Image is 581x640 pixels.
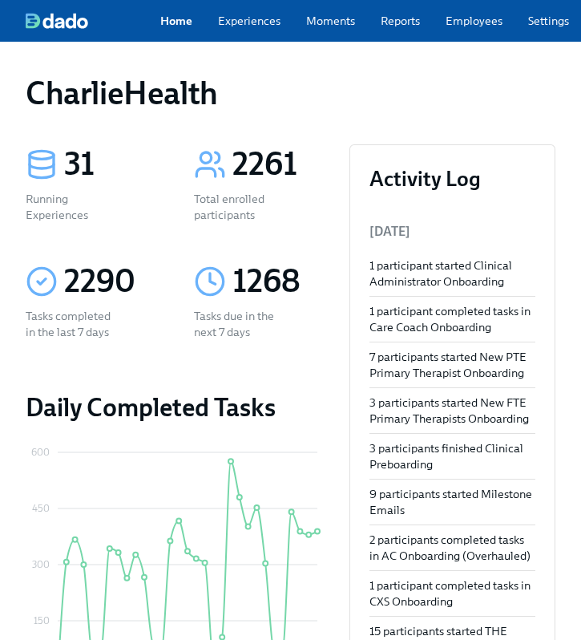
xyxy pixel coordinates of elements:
[369,486,535,518] div: 9 participants started Milestone Emails
[369,257,535,290] div: 1 participant started Clinical Administrator Onboarding
[369,224,410,239] span: [DATE]
[26,13,160,29] a: dado
[194,308,290,340] div: Tasks due in the next 7 days
[369,395,535,427] div: 3 participants started New FTE Primary Therapists Onboarding
[528,13,569,29] a: Settings
[369,532,535,564] div: 2 participants completed tasks in AC Onboarding (Overhauled)
[26,13,88,29] img: dado
[446,13,502,29] a: Employees
[32,503,50,514] tspan: 450
[369,577,535,610] div: 1 participant completed tasks in CXS Onboarding
[306,13,355,29] a: Moments
[232,144,324,184] div: 2261
[64,144,155,184] div: 31
[26,391,324,423] h2: Daily Completed Tasks
[160,13,192,29] a: Home
[194,191,290,223] div: Total enrolled participants
[369,349,535,381] div: 7 participants started New PTE Primary Therapist Onboarding
[26,74,218,112] h1: CharlieHealth
[34,615,50,626] tspan: 150
[32,559,50,570] tspan: 300
[369,164,535,193] h3: Activity Log
[64,261,155,302] div: 2290
[218,13,280,29] a: Experiences
[26,308,122,340] div: Tasks completed in the last 7 days
[369,303,535,335] div: 1 participant completed tasks in Care Coach Onboarding
[381,13,420,29] a: Reports
[26,191,122,223] div: Running Experiences
[369,440,535,472] div: 3 participants finished Clinical Preboarding
[232,261,324,302] div: 1268
[31,447,50,458] tspan: 600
